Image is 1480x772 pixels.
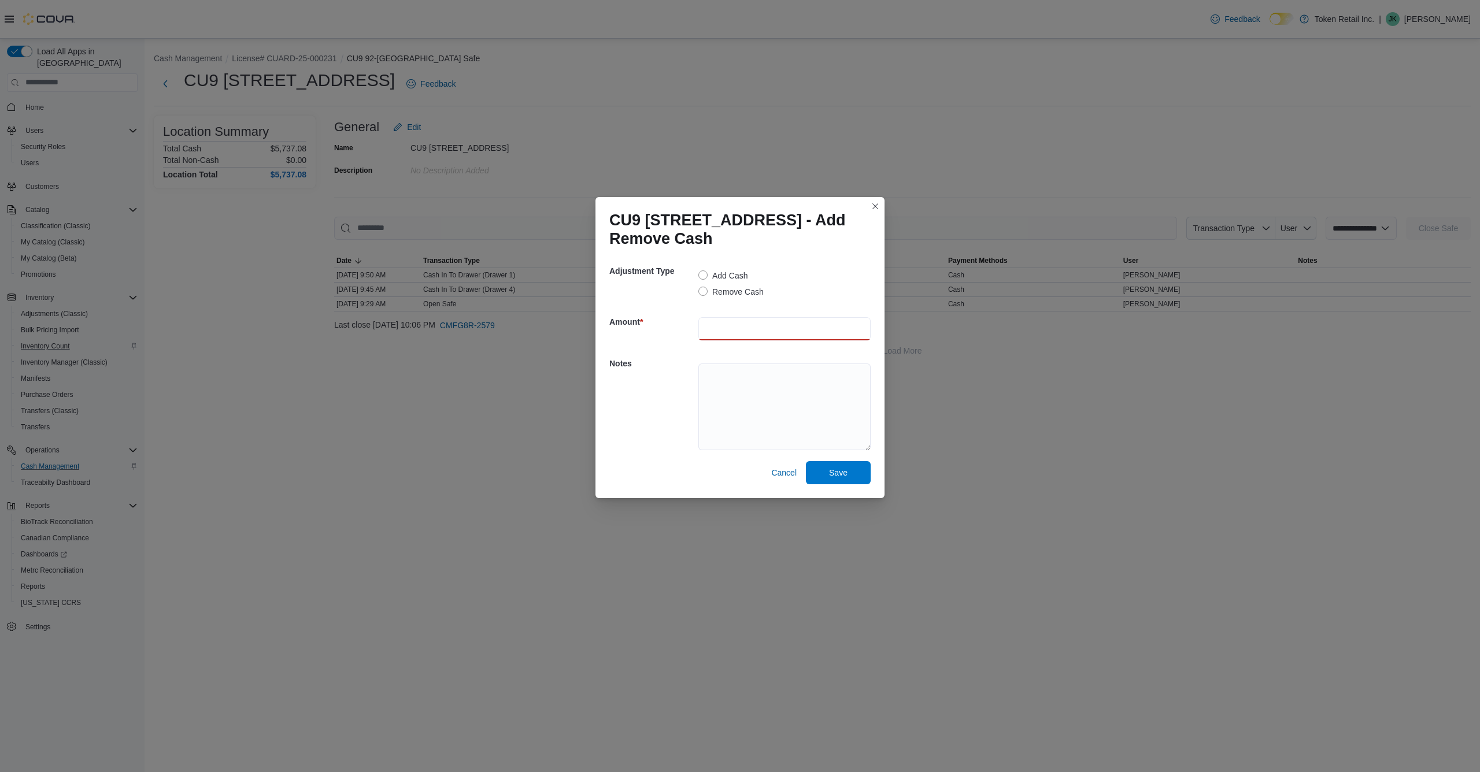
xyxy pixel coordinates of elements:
[698,285,764,299] label: Remove Cash
[609,259,696,283] h5: Adjustment Type
[767,461,801,484] button: Cancel
[698,269,748,283] label: Add Cash
[609,310,696,333] h5: Amount
[868,199,882,213] button: Closes this modal window
[829,467,848,478] span: Save
[806,461,871,484] button: Save
[609,211,861,248] h1: CU9 [STREET_ADDRESS] - Add Remove Cash
[609,352,696,375] h5: Notes
[771,467,797,478] span: Cancel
